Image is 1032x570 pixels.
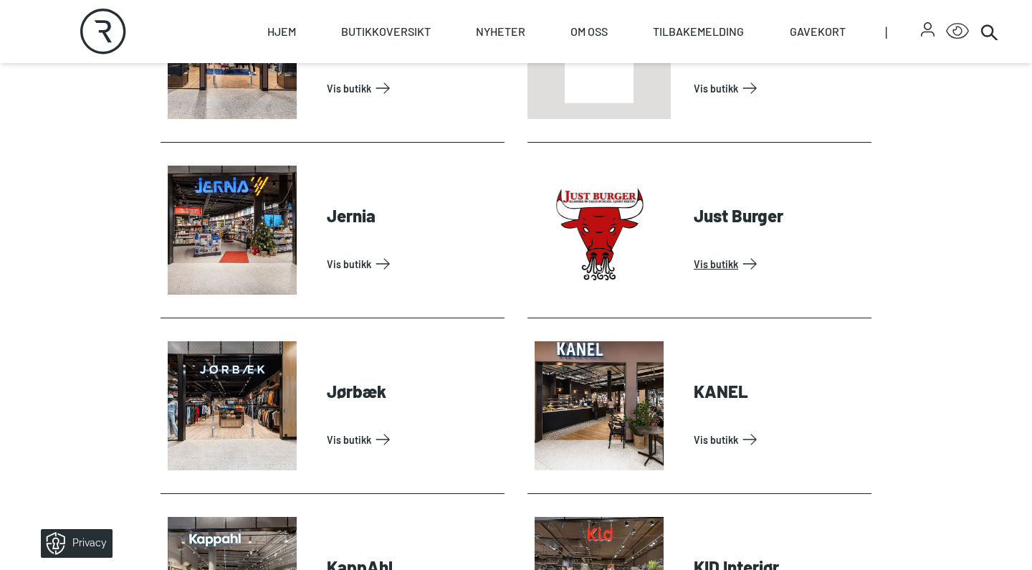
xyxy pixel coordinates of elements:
a: Vis Butikk: Gant [327,77,499,100]
a: Vis Butikk: Just Burger [694,252,866,275]
iframe: Manage Preferences [14,524,131,563]
a: Vis Butikk: KANEL [694,428,866,451]
a: Vis Butikk: Jørbæk [327,428,499,451]
button: Open Accessibility Menu [946,20,969,43]
a: Vis Butikk: Jernia [327,252,499,275]
a: Vis Butikk: India House [694,77,866,100]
